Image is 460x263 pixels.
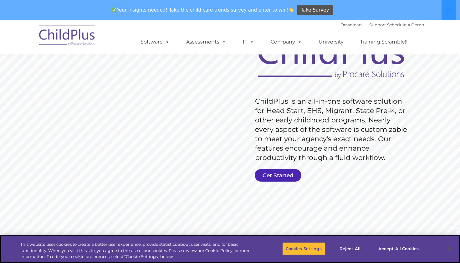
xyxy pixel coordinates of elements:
a: Take Survey [297,5,333,16]
a: Assessments [180,36,233,48]
div: This website uses cookies to create a better user experience, provide statistics about user visit... [20,241,253,260]
button: Accept All Cookies [375,242,422,255]
a: IT [237,36,260,48]
a: Download [340,22,362,27]
a: Schedule A Demo [387,22,424,27]
a: Support [369,22,386,27]
img: 👏 [289,8,294,12]
span: Your insights needed! Take the child care trends survey and enter to win! [109,4,296,16]
img: ChildPlus by Procare Solutions [36,20,99,52]
a: Software [134,36,176,48]
img: ✅ [112,8,116,12]
a: Training Scramble!! [354,36,414,48]
button: Cookies Settings [282,242,325,255]
span: Take Survey [301,5,329,16]
button: Close [443,242,457,255]
a: University [312,36,350,48]
a: Get Started [255,169,301,182]
rs-layer: ChildPlus is an all-in-one software solution for Head Start, EHS, Migrant, State Pre-K, or other ... [255,97,410,162]
a: Company [264,36,308,48]
font: | [340,22,424,27]
button: Reject All [330,242,370,255]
